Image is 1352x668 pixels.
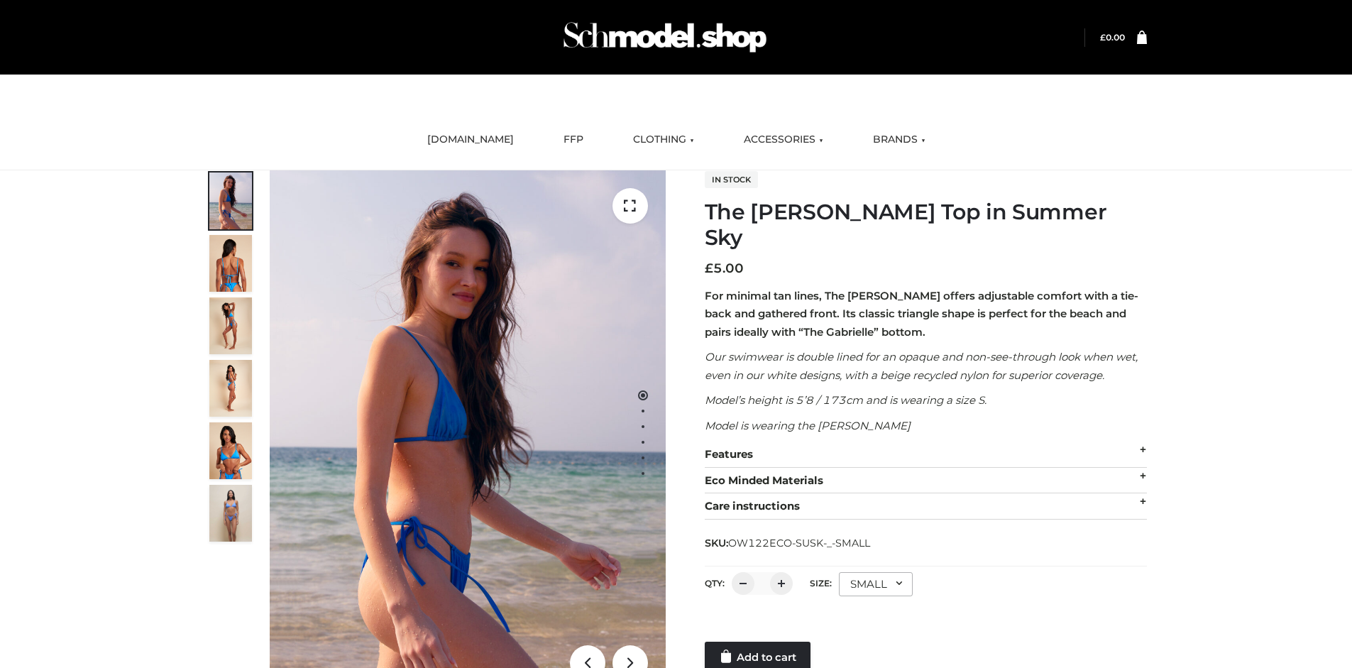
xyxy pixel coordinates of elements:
[209,173,252,229] img: 1.Alex-top_SS-1_4464b1e7-c2c9-4e4b-a62c-58381cd673c0-1.jpg
[705,261,713,276] span: £
[705,419,911,432] em: Model is wearing the [PERSON_NAME]
[209,297,252,354] img: 4.Alex-top_CN-1-1-2.jpg
[559,9,771,65] img: Schmodel Admin 964
[705,289,1138,339] strong: For minimal tan lines, The [PERSON_NAME] offers adjustable comfort with a tie-back and gathered f...
[417,124,524,155] a: [DOMAIN_NAME]
[728,537,870,549] span: OW122ECO-SUSK-_-SMALL
[733,124,834,155] a: ACCESSORIES
[209,235,252,292] img: 5.Alex-top_CN-1-1_1-1.jpg
[1100,32,1125,43] bdi: 0.00
[705,578,725,588] label: QTY:
[705,393,986,407] em: Model’s height is 5’8 / 173cm and is wearing a size S.
[839,572,913,596] div: SMALL
[209,485,252,542] img: SSVC.jpg
[1100,32,1106,43] span: £
[862,124,936,155] a: BRANDS
[1100,32,1125,43] a: £0.00
[622,124,705,155] a: CLOTHING
[209,422,252,479] img: 2.Alex-top_CN-1-1-2.jpg
[705,199,1147,251] h1: The [PERSON_NAME] Top in Summer Sky
[705,442,1147,468] div: Features
[705,261,744,276] bdi: 5.00
[705,171,758,188] span: In stock
[705,535,872,552] span: SKU:
[705,468,1147,494] div: Eco Minded Materials
[810,578,832,588] label: Size:
[705,350,1138,382] em: Our swimwear is double lined for an opaque and non-see-through look when wet, even in our white d...
[209,360,252,417] img: 3.Alex-top_CN-1-1-2.jpg
[705,493,1147,520] div: Care instructions
[553,124,594,155] a: FFP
